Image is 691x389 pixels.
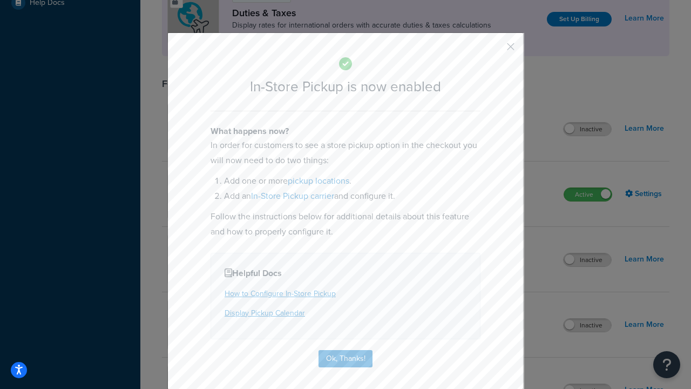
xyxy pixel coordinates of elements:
h4: What happens now? [211,125,480,138]
li: Add one or more . [224,173,480,189]
a: Display Pickup Calendar [225,307,305,319]
a: How to Configure In-Store Pickup [225,288,336,299]
h4: Helpful Docs [225,267,466,280]
p: Follow the instructions below for additional details about this feature and how to properly confi... [211,209,480,239]
a: pickup locations [288,175,349,187]
h2: In-Store Pickup is now enabled [211,79,480,95]
li: Add an and configure it. [224,189,480,204]
a: In-Store Pickup carrier [251,190,334,202]
p: In order for customers to see a store pickup option in the checkout you will now need to do two t... [211,138,480,168]
button: Ok, Thanks! [319,350,372,367]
